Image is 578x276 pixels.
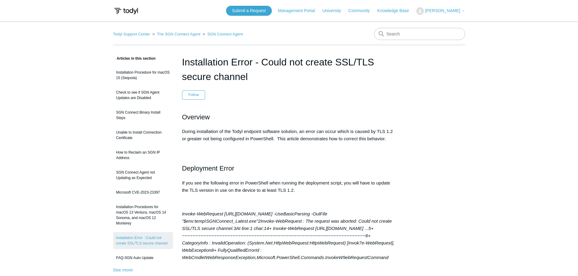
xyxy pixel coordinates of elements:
[182,55,396,84] h1: Installation Error - Could not create SSL/TLS secure channel
[278,8,321,14] a: Management Portal
[113,32,151,36] li: Todyl Support Center
[368,220,371,237] span: 5
[182,179,396,194] p: If you see the following error in PowerShell when running the deployment script, you will have to...
[377,8,415,14] a: Knowledge Base
[258,212,260,230] span: 2
[113,252,173,264] a: FAQ-SGN Auto Update
[113,127,173,144] a: Unable to Install Connection Certificate
[113,201,173,229] a: Installation Procedures for macOS 13 Ventura, macOS 14 Sonoma, and macOS 12 Monterey
[113,67,173,84] a: Installation Procedure for macOS 15 (Sequoia)
[226,6,272,16] a: Submit a Request
[182,112,396,122] h2: Overview
[182,90,205,99] button: Follow Article
[234,220,236,237] span: 3
[182,128,396,142] p: During installation of the Todyl endpoint software solution, an error can occur which is caused b...
[113,5,139,17] img: Todyl Support Center Help Center home page
[266,220,269,237] span: 4
[207,32,243,36] a: SGN Connect Agent
[113,187,173,198] a: Microsoft CVE-2023-23397
[151,32,201,36] li: The SGN Connect Agent
[416,7,465,15] button: [PERSON_NAME]
[113,32,150,36] a: Todyl Support Center
[182,163,396,174] h2: Deployment Error
[113,56,156,61] span: Articles in this section
[211,241,214,259] span: 8
[113,147,173,164] a: How to Reclaim an SGN IP Address
[348,8,376,14] a: Community
[359,234,362,252] span: 7
[113,267,133,272] a: See more
[113,87,173,104] a: Check to see if SGN Agent Updates are Disabled
[425,8,460,13] span: [PERSON_NAME]
[365,227,368,244] span: 6
[182,211,394,266] em: Invoke-WebRequest : The request was aborted: Could not create SSL/TLS secure channel. At line:1 c...
[182,211,327,224] span: Invoke-WebRequest [URL][DOMAIN_NAME] -UseBasicParsing -OutFile "$env:temp\SGNConnect_Latest.exe"
[113,107,173,124] a: SGN Connect Binary Install Steps
[343,249,345,266] span: 9
[201,32,243,36] li: SGN Connect Agent
[113,167,173,184] a: SGN Connect Agent not Updating as Expected
[374,28,465,40] input: Search
[113,232,173,249] a: Installation Error - Could not create SSL/TLS secure channel
[157,32,200,36] a: The SGN Connect Agent
[322,8,347,14] a: University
